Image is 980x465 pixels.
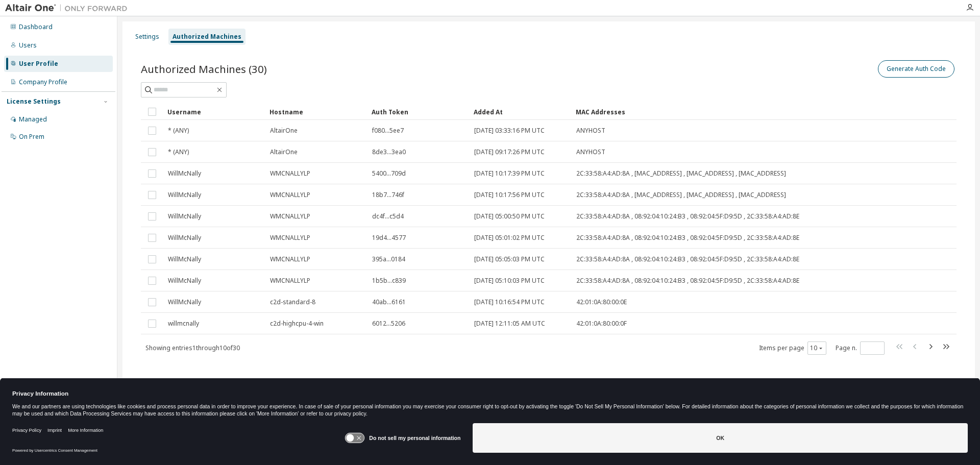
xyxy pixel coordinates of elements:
span: 8de3...3ea0 [372,148,406,156]
span: 2C:33:58:A4:AD:8A , [MAC_ADDRESS] , [MAC_ADDRESS] , [MAC_ADDRESS] [576,191,786,199]
span: 2C:33:58:A4:AD:8A , 08:92:04:10:24:B3 , 08:92:04:5F:D9:5D , 2C:33:58:A4:AD:8E [576,277,799,285]
img: Altair One [5,3,133,13]
button: Generate Auth Code [878,60,954,78]
span: [DATE] 09:17:26 PM UTC [474,148,545,156]
span: willmcnally [168,320,199,328]
span: ANYHOST [576,127,605,135]
div: Managed [19,115,47,124]
span: 18b7...746f [372,191,404,199]
div: User Profile [19,60,58,68]
span: [DATE] 05:10:03 PM UTC [474,277,545,285]
span: 5400...709d [372,169,406,178]
div: Authorized Machines [173,33,241,41]
span: WMCNALLYLP [270,234,310,242]
div: Dashboard [19,23,53,31]
div: On Prem [19,133,44,141]
span: dc4f...c5d4 [372,212,404,221]
span: WMCNALLYLP [270,255,310,263]
span: WMCNALLYLP [270,191,310,199]
span: 42:01:0A:80:00:0F [576,320,627,328]
span: WillMcNally [168,169,201,178]
span: c2d-highcpu-4-win [270,320,324,328]
div: Username [167,104,261,120]
div: MAC Addresses [576,104,849,120]
div: Auth Token [372,104,465,120]
span: [DATE] 03:33:16 PM UTC [474,127,545,135]
div: Settings [135,33,159,41]
span: Showing entries 1 through 10 of 30 [145,344,240,352]
span: [DATE] 10:17:39 PM UTC [474,169,545,178]
span: AltairOne [270,127,298,135]
span: WillMcNally [168,191,201,199]
span: f080...5ee7 [372,127,404,135]
span: * (ANY) [168,148,189,156]
span: WillMcNally [168,277,201,285]
span: 42:01:0A:80:00:0E [576,298,627,306]
span: WillMcNally [168,212,201,221]
div: License Settings [7,97,61,106]
span: 19d4...4577 [372,234,406,242]
span: [DATE] 05:05:03 PM UTC [474,255,545,263]
span: * (ANY) [168,127,189,135]
span: AltairOne [270,148,298,156]
div: Users [19,41,37,50]
span: WillMcNally [168,255,201,263]
span: Items per page [759,341,826,355]
span: 40ab...6161 [372,298,406,306]
span: WMCNALLYLP [270,277,310,285]
span: 395a...0184 [372,255,405,263]
span: 2C:33:58:A4:AD:8A , [MAC_ADDRESS] , [MAC_ADDRESS] , [MAC_ADDRESS] [576,169,786,178]
span: WMCNALLYLP [270,169,310,178]
span: WillMcNally [168,234,201,242]
span: [DATE] 10:17:56 PM UTC [474,191,545,199]
div: Added At [474,104,568,120]
span: 2C:33:58:A4:AD:8A , 08:92:04:10:24:B3 , 08:92:04:5F:D9:5D , 2C:33:58:A4:AD:8E [576,212,799,221]
div: Hostname [269,104,363,120]
span: WMCNALLYLP [270,212,310,221]
span: [DATE] 12:11:05 AM UTC [474,320,545,328]
span: 1b5b...c839 [372,277,406,285]
button: 10 [810,344,824,352]
span: 2C:33:58:A4:AD:8A , 08:92:04:10:24:B3 , 08:92:04:5F:D9:5D , 2C:33:58:A4:AD:8E [576,234,799,242]
span: [DATE] 10:16:54 PM UTC [474,298,545,306]
span: Authorized Machines (30) [141,62,267,76]
div: Company Profile [19,78,67,86]
span: WillMcNally [168,298,201,306]
span: 6012...5206 [372,320,405,328]
span: [DATE] 05:00:50 PM UTC [474,212,545,221]
span: ANYHOST [576,148,605,156]
span: c2d-standard-8 [270,298,315,306]
span: [DATE] 05:01:02 PM UTC [474,234,545,242]
span: Page n. [836,341,885,355]
span: 2C:33:58:A4:AD:8A , 08:92:04:10:24:B3 , 08:92:04:5F:D9:5D , 2C:33:58:A4:AD:8E [576,255,799,263]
